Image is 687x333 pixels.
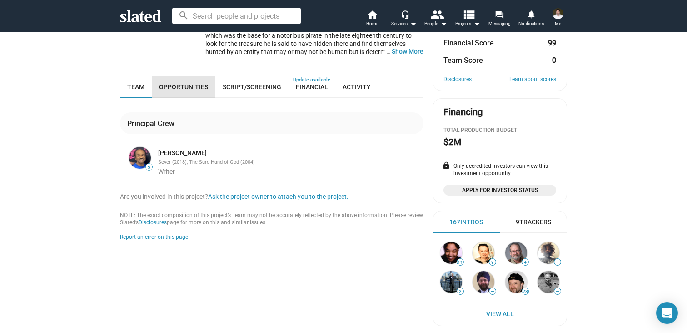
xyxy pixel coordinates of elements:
img: Bryan G... [440,271,462,293]
mat-icon: arrow_drop_down [471,18,482,29]
div: Only accredited investors can view this investment opportunity. [443,163,556,177]
div: Principal Crew [127,119,178,128]
a: Disclosures [443,76,472,83]
a: Disclosures [139,219,167,226]
span: View All [442,306,558,322]
mat-icon: headset_mic [401,10,409,18]
span: — [554,260,561,265]
input: Search people and projects [172,8,301,24]
img: George B. Kelly [505,242,527,264]
img: Andrew Henriques [440,242,462,264]
span: Opportunities [159,83,208,91]
span: 4 [522,260,528,265]
span: Activity [343,83,371,91]
img: Horace Wilson [129,147,151,169]
mat-icon: notifications [527,10,535,18]
span: Eight [DEMOGRAPHIC_DATA] tourists on a fishing trip in the [GEOGRAPHIC_DATA] make a detour to a s... [205,15,412,64]
span: 9 [489,260,496,265]
a: Opportunities [152,76,215,98]
a: Learn about scores [509,76,556,83]
mat-icon: forum [495,10,503,19]
a: View All [435,306,565,322]
div: Open Intercom Messenger [656,302,678,324]
a: Activity [335,76,378,98]
mat-icon: lock [442,161,450,170]
div: Are you involved in this project? [120,192,423,201]
button: Report an error on this page [120,234,188,241]
span: Writer [158,168,175,175]
dt: Financial Score [443,38,494,48]
div: People [424,18,447,29]
dt: Team Score [443,55,483,65]
span: Notifications [518,18,544,29]
span: … [382,47,392,55]
a: Notifications [515,9,547,29]
span: 28 [522,289,528,294]
button: Brian Craig HinderbergerMe [547,6,569,30]
button: Ask the project owner to attach you to the project. [208,192,348,201]
div: NOTE: The exact composition of this project’s Team may not be accurately reflected by the above i... [120,212,423,227]
div: Total Production budget [443,127,556,134]
div: Sever (2018), The Sure Hand of God (2004) [158,159,422,166]
span: Projects [455,18,480,29]
a: Financial [289,76,335,98]
span: Financial [296,83,328,91]
div: 9 Trackers [516,218,551,227]
button: …Show More [392,47,423,55]
a: Team [120,76,152,98]
button: People [420,9,452,29]
span: Script/Screening [223,83,281,91]
dd: 99 [548,38,556,48]
a: Apply for Investor Status [443,185,556,196]
a: Home [356,9,388,29]
img: Barney Burman [505,271,527,293]
a: [PERSON_NAME] [158,149,207,157]
span: Me [555,18,561,29]
div: Services [391,18,417,29]
img: Baljit O... [473,271,494,293]
img: Greg A... [473,242,494,264]
a: Script/Screening [215,76,289,98]
span: 11 [457,260,463,265]
mat-icon: arrow_drop_down [438,18,449,29]
h2: $2M [443,136,461,148]
span: 5 [146,165,152,170]
mat-icon: arrow_drop_down [408,18,418,29]
img: Josh Basili [538,242,559,264]
mat-icon: people [430,8,443,21]
span: 2 [457,289,463,294]
a: Messaging [483,9,515,29]
mat-icon: home [367,9,378,20]
span: — [489,289,496,294]
span: Home [366,18,378,29]
div: 167 Intros [449,218,483,227]
button: Services [388,9,420,29]
span: Apply for Investor Status [449,186,551,195]
img: Brian Craig Hinderberger [553,8,563,19]
button: Projects [452,9,483,29]
div: Financing [443,106,483,118]
span: Team [127,83,144,91]
span: Messaging [488,18,511,29]
mat-icon: view_list [462,8,475,21]
img: Bob Frank [538,271,559,293]
dd: 0 [548,55,556,65]
span: — [554,289,561,294]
